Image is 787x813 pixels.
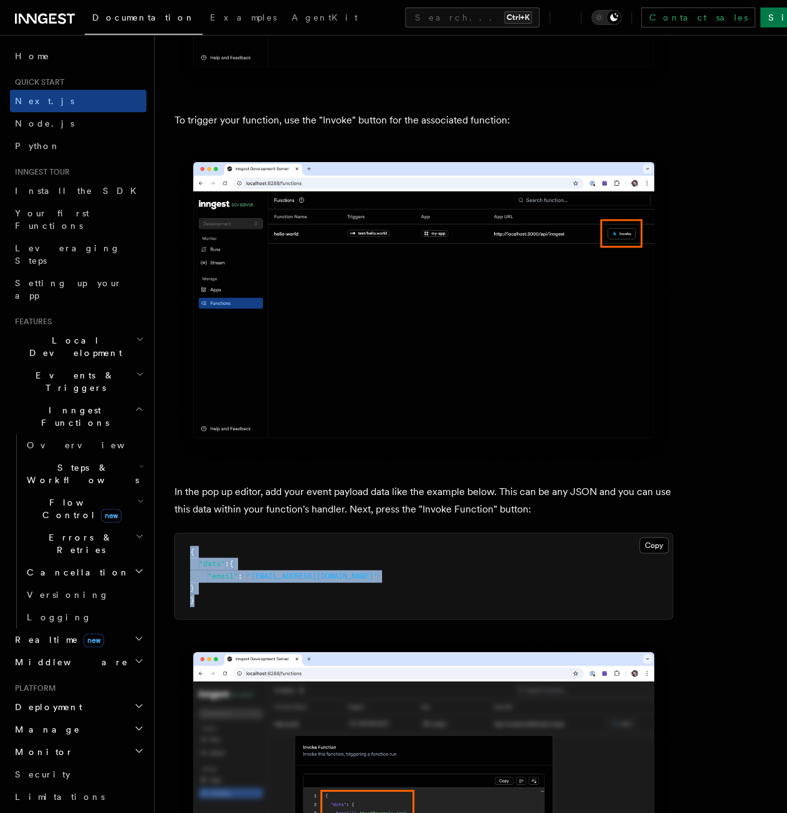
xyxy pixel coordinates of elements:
[174,112,673,129] p: To trigger your function, use the "Invoke" button for the associated function:
[27,612,92,622] span: Logging
[10,45,146,67] a: Home
[22,491,146,526] button: Flow Controlnew
[92,12,195,22] span: Documentation
[10,272,146,307] a: Setting up your app
[405,7,540,27] button: Search...Ctrl+K
[101,509,122,522] span: new
[10,633,104,646] span: Realtime
[284,4,365,34] a: AgentKit
[22,461,139,486] span: Steps & Workflows
[10,656,128,668] span: Middleware
[15,96,74,106] span: Next.js
[15,141,60,151] span: Python
[15,769,70,779] span: Security
[22,456,146,491] button: Steps & Workflows
[10,329,146,364] button: Local Development
[641,7,755,27] a: Contact sales
[10,723,80,736] span: Manage
[10,683,56,693] span: Platform
[238,571,242,580] span: :
[10,701,82,713] span: Deployment
[83,633,104,647] span: new
[22,526,146,561] button: Errors & Retries
[10,364,146,399] button: Events & Triggers
[225,559,229,567] span: :
[22,561,146,584] button: Cancellation
[22,606,146,628] a: Logging
[10,90,146,112] a: Next.js
[203,4,284,34] a: Examples
[15,186,144,196] span: Install the SDK
[10,202,146,237] a: Your first Functions
[229,559,234,567] span: {
[10,167,70,177] span: Inngest tour
[10,112,146,135] a: Node.js
[190,583,194,592] span: }
[10,434,146,628] div: Inngest Functions
[22,531,135,556] span: Errors & Retries
[10,237,146,272] a: Leveraging Steps
[10,718,146,741] button: Manage
[15,50,50,62] span: Home
[22,496,137,521] span: Flow Control
[15,792,105,802] span: Limitations
[504,11,532,24] kbd: Ctrl+K
[22,584,146,606] a: Versioning
[10,399,146,434] button: Inngest Functions
[10,334,136,359] span: Local Development
[10,786,146,808] a: Limitations
[10,369,136,394] span: Events & Triggers
[22,566,130,579] span: Cancellation
[247,571,378,580] span: "[EMAIL_ADDRESS][DOMAIN_NAME]"
[10,77,64,87] span: Quick start
[190,595,194,604] span: }
[174,149,673,463] img: Inngest Dev Server web interface's functions tab with the invoke button highlighted
[591,10,621,25] button: Toggle dark mode
[27,590,109,600] span: Versioning
[10,696,146,718] button: Deployment
[10,135,146,157] a: Python
[22,434,146,456] a: Overview
[85,4,203,35] a: Documentation
[15,243,120,266] span: Leveraging Steps
[15,208,89,231] span: Your first Functions
[199,559,225,567] span: "data"
[207,571,238,580] span: "email"
[174,483,673,517] p: In the pop up editor, add your event payload data like the example below. This can be any JSON an...
[10,651,146,673] button: Middleware
[27,440,155,450] span: Overview
[210,12,277,22] span: Examples
[639,537,669,553] button: Copy
[10,404,135,429] span: Inngest Functions
[10,741,146,763] button: Monitor
[10,628,146,651] button: Realtimenew
[292,12,358,22] span: AgentKit
[10,763,146,786] a: Security
[15,278,122,301] span: Setting up your app
[15,118,74,128] span: Node.js
[10,180,146,202] a: Install the SDK
[190,547,194,556] span: {
[10,746,74,758] span: Monitor
[10,317,52,327] span: Features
